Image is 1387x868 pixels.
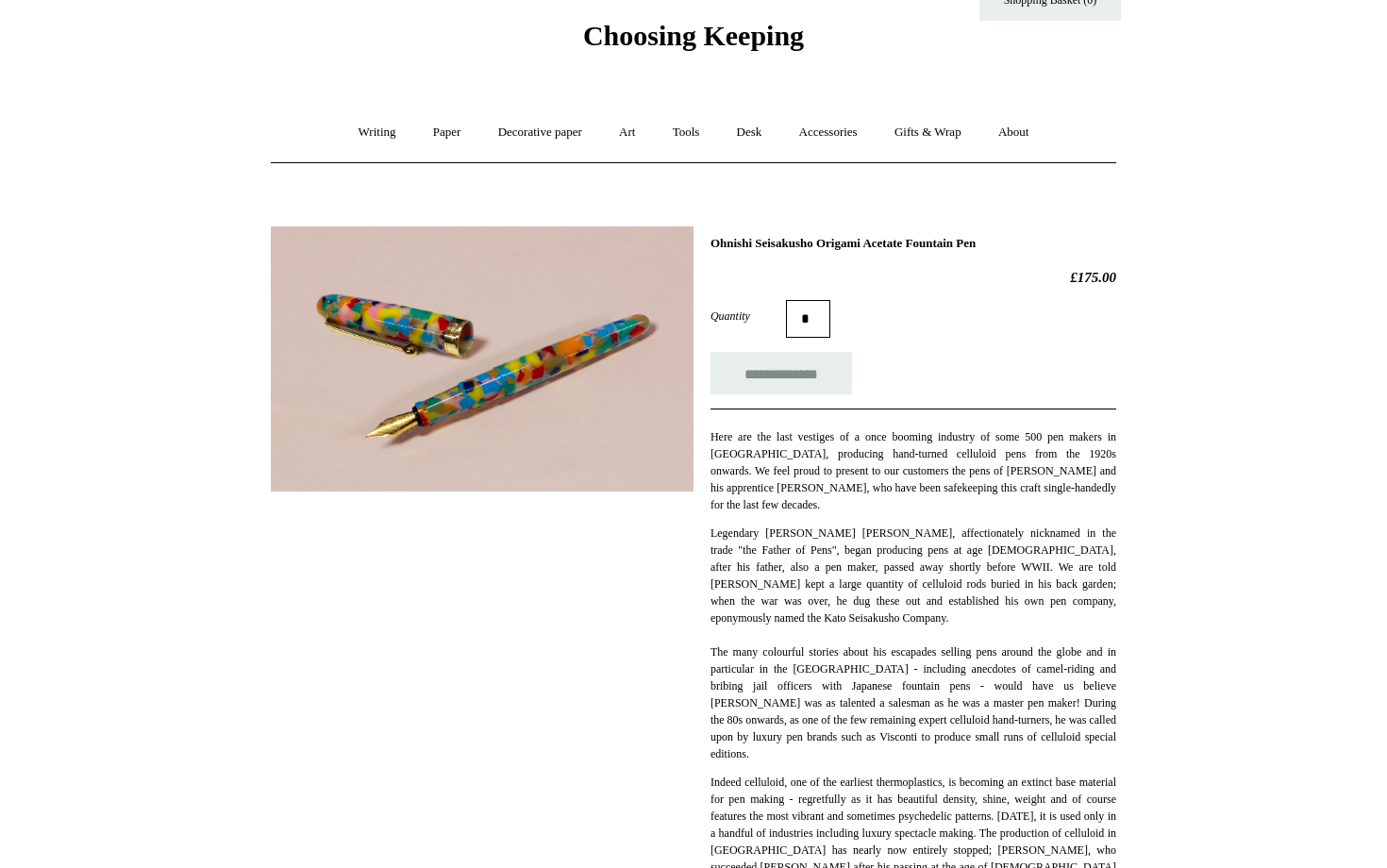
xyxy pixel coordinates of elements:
[271,226,693,492] img: Ohnishi Seisakusho Origami Acetate Fountain Pen
[583,35,804,48] a: Choosing Keeping
[710,236,1116,251] h1: Ohnishi Seisakusho Origami Acetate Fountain Pen
[342,108,413,158] a: Writing
[656,108,717,158] a: Tools
[710,308,786,325] label: Quantity
[782,108,875,158] a: Accessories
[416,108,478,158] a: Paper
[710,269,1116,286] h2: £175.00
[481,108,599,158] a: Decorative paper
[877,108,978,158] a: Gifts & Wrap
[710,525,1116,762] p: Legendary [PERSON_NAME] [PERSON_NAME], affectionately nicknamed in the trade "the Father of Pens"...
[720,108,779,158] a: Desk
[583,20,804,51] span: Choosing Keeping
[602,108,652,158] a: Art
[710,428,1116,513] p: Here are the last vestiges of a once booming industry of some 500 pen makers in [GEOGRAPHIC_DATA]...
[981,108,1046,158] a: About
